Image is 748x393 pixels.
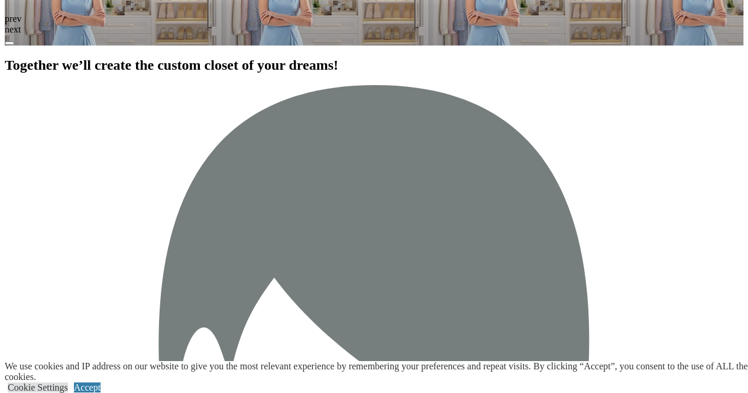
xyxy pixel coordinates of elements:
[5,14,743,24] div: prev
[5,24,743,35] div: next
[5,57,743,73] h2: Together we’ll create the custom closet of your dreams!
[5,361,748,382] div: We use cookies and IP address on our website to give you the most relevant experience by remember...
[8,382,68,392] a: Cookie Settings
[74,382,101,392] a: Accept
[5,41,14,45] button: Click here to pause slide show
